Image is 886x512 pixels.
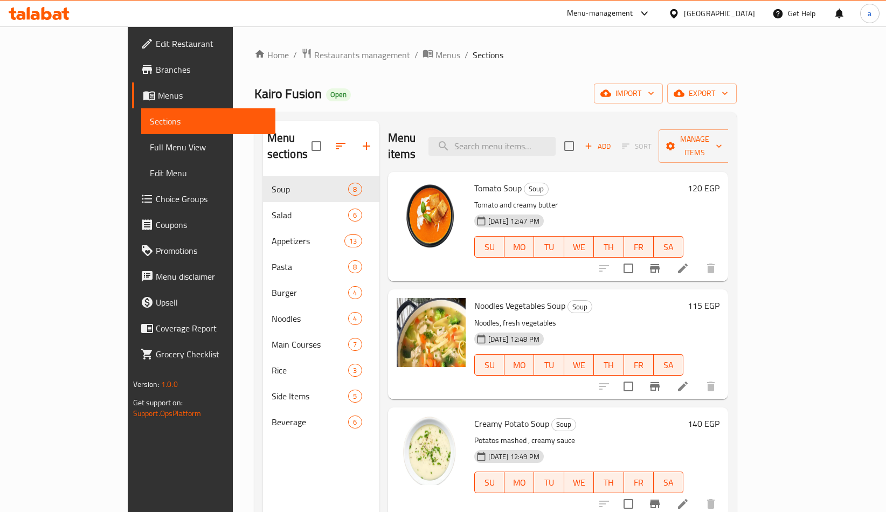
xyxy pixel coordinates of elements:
[474,416,549,432] span: Creamy Potato Soup
[474,472,504,493] button: SU
[132,57,276,82] a: Branches
[688,181,719,196] h6: 120 EGP
[348,209,362,222] div: items
[349,391,361,402] span: 5
[598,475,619,490] span: TH
[156,192,267,205] span: Choice Groups
[156,218,267,231] span: Coupons
[474,297,565,314] span: Noodles Vegetables Soup
[509,475,530,490] span: MO
[132,341,276,367] a: Grocery Checklist
[348,183,362,196] div: items
[272,338,349,351] span: Main Courses
[132,264,276,289] a: Menu disclaimer
[133,396,183,410] span: Get support on:
[676,497,689,510] a: Edit menu item
[484,452,544,462] span: [DATE] 12:49 PM
[326,90,351,99] span: Open
[658,239,679,255] span: SA
[594,472,624,493] button: TH
[479,239,500,255] span: SU
[598,239,619,255] span: TH
[569,239,590,255] span: WE
[156,244,267,257] span: Promotions
[474,354,504,376] button: SU
[642,255,668,281] button: Branch-specific-item
[583,140,612,153] span: Add
[263,409,379,435] div: Beverage6
[624,236,654,258] button: FR
[628,357,649,373] span: FR
[349,262,361,272] span: 8
[667,84,737,103] button: export
[654,236,683,258] button: SA
[594,354,624,376] button: TH
[263,176,379,202] div: Soup8
[272,416,349,428] div: Beverage
[345,236,361,246] span: 13
[344,234,362,247] div: items
[132,212,276,238] a: Coupons
[272,312,349,325] div: Noodles
[132,31,276,57] a: Edit Restaurant
[524,183,548,195] span: Soup
[698,373,724,399] button: delete
[628,475,649,490] span: FR
[132,186,276,212] a: Choice Groups
[132,238,276,264] a: Promotions
[688,416,719,431] h6: 140 EGP
[348,286,362,299] div: items
[654,354,683,376] button: SA
[479,357,500,373] span: SU
[534,236,564,258] button: TU
[474,180,522,196] span: Tomato Soup
[465,49,468,61] li: /
[504,236,534,258] button: MO
[272,234,345,247] div: Appetizers
[156,348,267,361] span: Grocery Checklist
[349,365,361,376] span: 3
[473,49,503,61] span: Sections
[293,49,297,61] li: /
[615,138,659,155] span: Select section first
[348,416,362,428] div: items
[141,108,276,134] a: Sections
[156,322,267,335] span: Coverage Report
[474,198,684,212] p: Tomato and creamy butter
[564,472,594,493] button: WE
[642,373,668,399] button: Branch-specific-item
[133,377,160,391] span: Version:
[659,129,731,163] button: Manage items
[272,209,349,222] span: Salad
[272,183,349,196] span: Soup
[272,286,349,299] span: Burger
[156,37,267,50] span: Edit Restaurant
[263,172,379,439] nav: Menu sections
[354,133,379,159] button: Add section
[132,315,276,341] a: Coverage Report
[534,472,564,493] button: TU
[684,8,755,19] div: [GEOGRAPHIC_DATA]
[263,383,379,409] div: Side Items5
[538,239,559,255] span: TU
[156,63,267,76] span: Branches
[428,137,556,156] input: search
[254,81,322,106] span: Kairo Fusion
[628,239,649,255] span: FR
[272,364,349,377] span: Rice
[263,306,379,331] div: Noodles4
[272,260,349,273] span: Pasta
[263,280,379,306] div: Burger4
[658,475,679,490] span: SA
[397,181,466,250] img: Tomato Soup
[564,236,594,258] button: WE
[133,406,202,420] a: Support.OpsPlatform
[868,8,871,19] span: a
[474,236,504,258] button: SU
[150,167,267,179] span: Edit Menu
[564,354,594,376] button: WE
